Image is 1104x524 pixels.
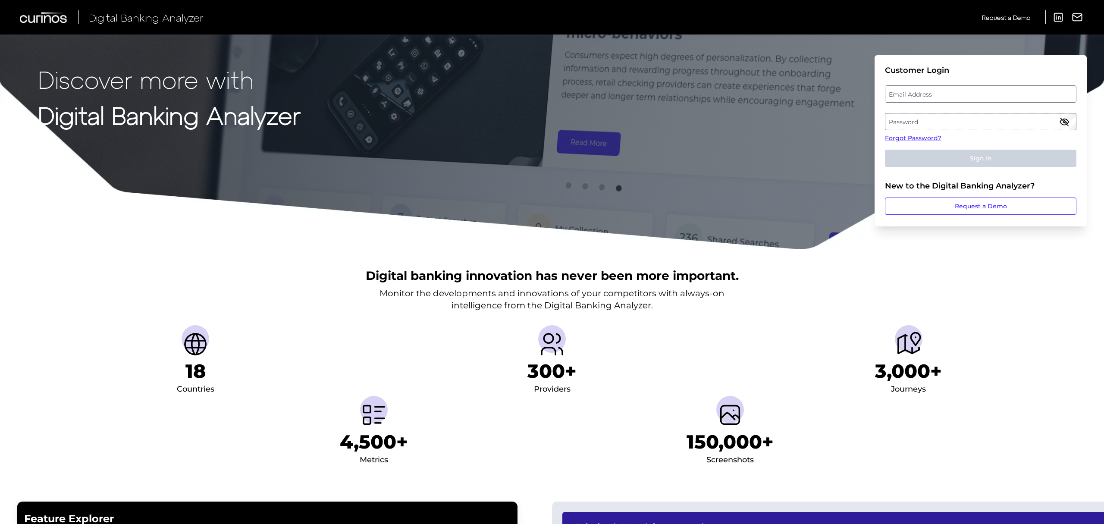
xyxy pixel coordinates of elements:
p: Monitor the developments and innovations of your competitors with always-on intelligence from the... [379,287,724,311]
a: Forgot Password? [885,134,1076,143]
img: Screenshots [716,401,744,429]
h1: 150,000+ [687,430,774,453]
span: Digital Banking Analyzer [89,11,204,24]
img: Curinos [20,12,68,23]
strong: Digital Banking Analyzer [38,100,301,129]
button: Sign In [885,150,1076,167]
h1: 3,000+ [875,360,942,383]
h1: 300+ [527,360,577,383]
div: Metrics [360,453,388,467]
div: Providers [534,383,571,396]
img: Countries [182,330,209,358]
div: New to the Digital Banking Analyzer? [885,181,1076,191]
div: Customer Login [885,66,1076,75]
a: Request a Demo [982,10,1030,25]
label: Password [885,114,1076,129]
p: Discover more with [38,66,301,93]
div: Journeys [891,383,926,396]
h1: 4,500+ [340,430,408,453]
div: Screenshots [706,453,754,467]
span: Request a Demo [982,14,1030,21]
div: Countries [177,383,214,396]
img: Providers [538,330,566,358]
img: Metrics [360,401,388,429]
h2: Digital banking innovation has never been more important. [366,267,739,284]
a: Request a Demo [885,198,1076,215]
img: Journeys [895,330,922,358]
h1: 18 [185,360,206,383]
label: Email Address [885,86,1076,102]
